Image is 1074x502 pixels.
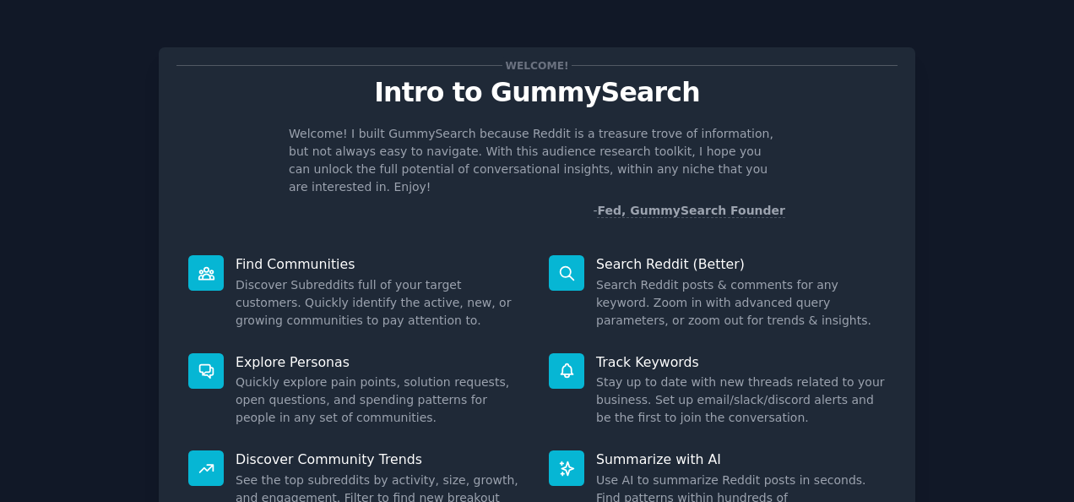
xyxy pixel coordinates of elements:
[502,57,572,74] span: Welcome!
[236,255,525,273] p: Find Communities
[597,204,785,218] a: Fed, GummySearch Founder
[289,125,785,196] p: Welcome! I built GummySearch because Reddit is a treasure trove of information, but not always ea...
[236,450,525,468] p: Discover Community Trends
[596,353,886,371] p: Track Keywords
[596,450,886,468] p: Summarize with AI
[593,202,785,220] div: -
[596,255,886,273] p: Search Reddit (Better)
[176,78,898,107] p: Intro to GummySearch
[236,353,525,371] p: Explore Personas
[596,374,886,427] dd: Stay up to date with new threads related to your business. Set up email/slack/discord alerts and ...
[236,276,525,330] dd: Discover Subreddits full of your target customers. Quickly identify the active, new, or growing c...
[236,374,525,427] dd: Quickly explore pain points, solution requests, open questions, and spending patterns for people ...
[596,276,886,330] dd: Search Reddit posts & comments for any keyword. Zoom in with advanced query parameters, or zoom o...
